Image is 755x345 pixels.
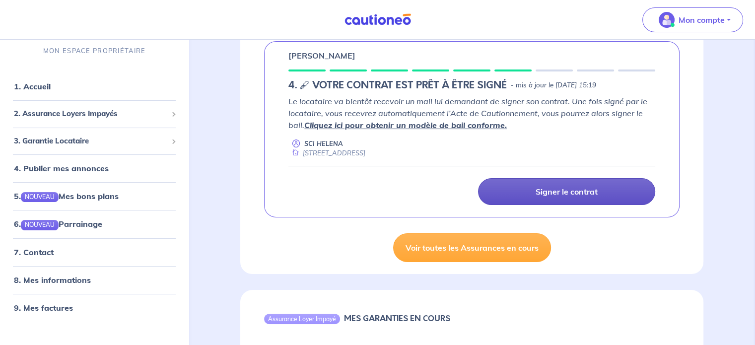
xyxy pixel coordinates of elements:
h5: 4. 🖋 VOTRE CONTRAT EST PRÊT À ÊTRE SIGNÉ [288,79,507,91]
div: 2. Assurance Loyers Impayés [4,105,185,124]
a: 9. Mes factures [14,303,73,313]
div: [STREET_ADDRESS] [288,148,365,158]
a: 8. Mes informations [14,275,91,285]
div: state: CONTRACT-IN-PREPARATION, Context: IN-LANDLORD,IN-LANDLORD [288,79,655,91]
img: Cautioneo [341,13,415,26]
span: 3. Garantie Locataire [14,136,167,147]
a: Voir toutes les Assurances en cours [393,233,551,262]
a: 4. Publier mes annonces [14,164,109,174]
p: Mon compte [679,14,725,26]
div: 9. Mes factures [4,298,185,318]
h6: MES GARANTIES EN COURS [344,314,450,323]
div: 5.NOUVEAUMes bons plans [4,187,185,207]
div: Assurance Loyer Impayé [264,314,340,324]
div: 1. Accueil [4,77,185,97]
span: 2. Assurance Loyers Impayés [14,109,167,120]
a: 5.NOUVEAUMes bons plans [14,192,119,202]
a: Signer le contrat [478,178,655,205]
a: 1. Accueil [14,82,51,92]
p: - mis à jour le [DATE] 15:19 [511,80,596,90]
p: [PERSON_NAME] [288,50,355,62]
p: Signer le contrat [536,187,598,197]
div: 6.NOUVEAUParrainage [4,214,185,234]
a: 6.NOUVEAUParrainage [14,219,102,229]
a: Cliquez ici pour obtenir un modèle de bail conforme. [304,120,507,130]
p: MON ESPACE PROPRIÉTAIRE [43,47,145,56]
em: Le locataire va bientôt recevoir un mail lui demandant de signer son contrat. Une fois signé par ... [288,96,647,130]
a: 7. Contact [14,247,54,257]
img: illu_account_valid_menu.svg [659,12,675,28]
div: 3. Garantie Locataire [4,132,185,151]
div: 8. Mes informations [4,270,185,290]
div: 4. Publier mes annonces [4,159,185,179]
p: SCI HELENA [304,139,343,148]
div: 7. Contact [4,242,185,262]
button: illu_account_valid_menu.svgMon compte [642,7,743,32]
